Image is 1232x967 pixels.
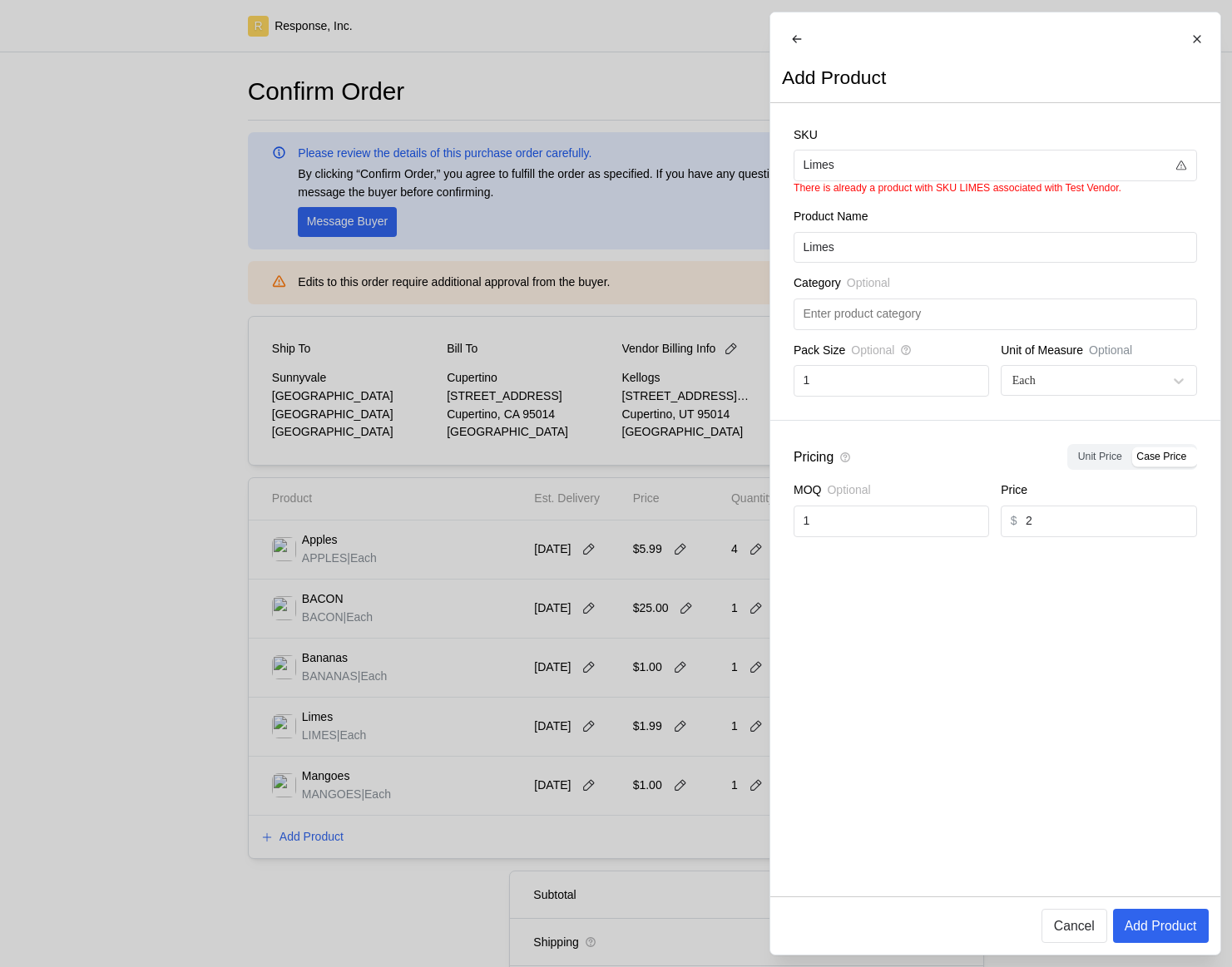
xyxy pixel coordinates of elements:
[803,506,979,536] input: Enter MOQ
[1026,506,1187,536] input: Enter Price
[1001,342,1083,360] p: Unit of Measure
[1053,915,1094,936] p: Cancel
[1112,909,1208,943] button: Add Product
[1136,451,1186,462] span: Case Price
[782,65,886,91] h2: Add Product
[1041,909,1106,943] button: Cancel
[803,299,1187,329] input: Enter product category
[1077,451,1121,462] span: Unit Price
[803,366,979,396] input: Enter Pack Size
[794,126,1197,150] div: SKU
[1124,915,1196,936] p: Add Product
[1001,481,1196,506] div: Price
[846,274,889,293] span: Optional
[794,446,834,467] p: Pricing
[794,481,989,506] div: MOQ
[794,274,1197,298] div: Category
[1089,342,1132,360] p: Optional
[851,342,894,360] span: Optional
[803,150,1166,180] input: Enter Product SKU
[794,181,1197,196] p: There is already a product with SKU LIMES associated with Test Vendor.
[827,481,870,500] span: Optional
[794,342,989,366] div: Pack Size
[794,208,1197,232] div: Product Name
[803,233,1187,263] input: Enter Product Name
[1010,512,1017,530] p: $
